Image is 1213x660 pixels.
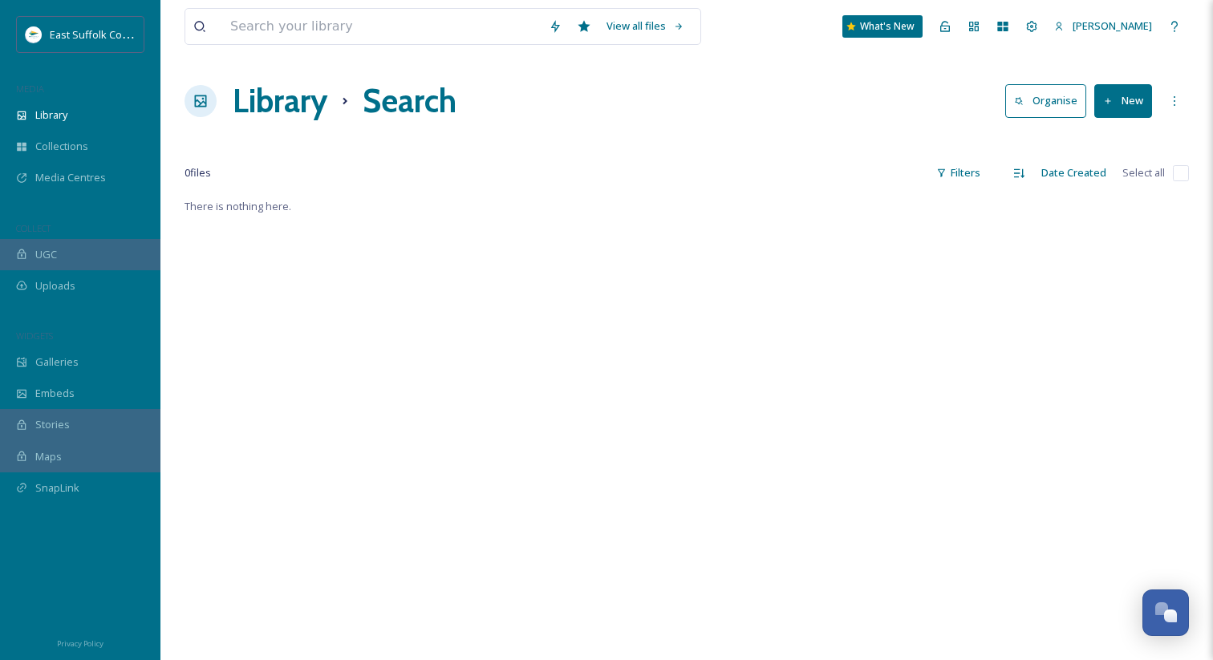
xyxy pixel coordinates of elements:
span: Collections [35,139,88,154]
span: Maps [35,449,62,464]
button: New [1094,84,1152,117]
span: [PERSON_NAME] [1073,18,1152,33]
span: Uploads [35,278,75,294]
button: Open Chat [1142,589,1189,636]
span: Select all [1122,165,1165,180]
input: Search your library [222,9,541,44]
a: [PERSON_NAME] [1046,10,1160,42]
span: WIDGETS [16,330,53,342]
a: Library [233,77,327,125]
a: Privacy Policy [57,633,103,652]
img: ESC%20Logo.png [26,26,42,43]
span: Embeds [35,386,75,401]
span: Media Centres [35,170,106,185]
a: View all files [598,10,692,42]
div: Date Created [1033,157,1114,188]
a: What's New [842,15,923,38]
span: Library [35,107,67,123]
div: Filters [928,157,988,188]
span: Galleries [35,354,79,370]
span: East Suffolk Council [50,26,144,42]
button: Organise [1005,84,1086,117]
span: There is nothing here. [185,199,291,213]
span: 0 file s [185,165,211,180]
span: Stories [35,417,70,432]
h1: Search [363,77,456,125]
span: SnapLink [35,480,79,496]
span: UGC [35,247,57,262]
span: Privacy Policy [57,638,103,649]
span: MEDIA [16,83,44,95]
span: COLLECT [16,222,51,234]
